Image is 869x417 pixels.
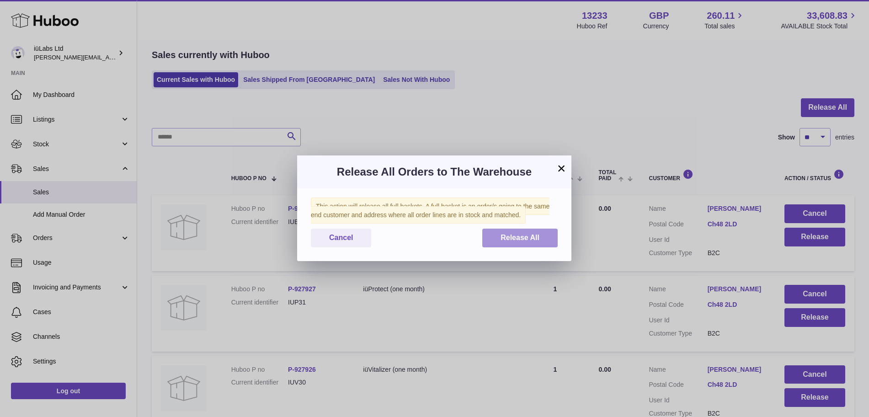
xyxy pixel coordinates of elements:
[556,163,567,174] button: ×
[482,229,558,247] button: Release All
[329,234,353,241] span: Cancel
[311,229,371,247] button: Cancel
[501,234,539,241] span: Release All
[311,165,558,179] h3: Release All Orders to The Warehouse
[311,198,549,224] span: This action will release all full baskets. A full basket is an order/s going to the same end cust...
